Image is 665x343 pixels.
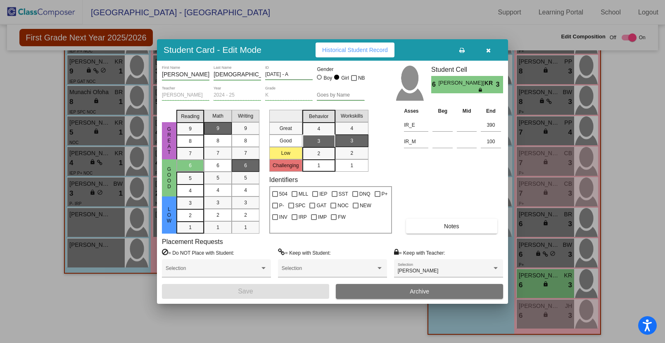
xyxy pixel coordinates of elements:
span: Great [166,126,173,155]
input: teacher [162,92,209,98]
th: Beg [430,106,455,116]
span: 6 [216,162,219,169]
input: grade [265,92,313,98]
span: SPC [295,201,306,211]
span: NEW [360,201,371,211]
span: INV [279,212,287,222]
span: NOC [337,201,349,211]
span: KR [484,79,496,88]
label: Identifiers [269,176,298,184]
span: Notes [444,223,459,229]
button: Save [162,284,329,299]
span: Reading [181,113,199,120]
span: [PERSON_NAME][DEMOGRAPHIC_DATA] [438,79,484,88]
span: DNQ [359,189,370,199]
span: 6 [189,162,192,169]
span: GAT [316,201,326,211]
span: 2 [317,150,320,157]
span: 8 [189,137,192,145]
span: 4 [244,187,247,194]
span: Behavior [309,113,328,120]
span: [PERSON_NAME] [398,268,439,274]
span: P+ [382,189,388,199]
h3: Student Card - Edit Mode [164,45,261,55]
span: 6 [244,162,247,169]
span: 3 [216,199,219,206]
span: 4 [189,187,192,194]
span: 4 [317,125,320,132]
span: P- [279,201,284,211]
span: 8 [216,137,219,144]
th: Asses [402,106,430,116]
input: assessment [404,119,428,131]
span: 2 [189,212,192,219]
span: 5 [189,175,192,182]
label: = Keep with Teacher: [394,248,445,257]
span: 9 [244,125,247,132]
span: NB [358,73,365,83]
span: 504 [279,189,287,199]
span: 4 [216,187,219,194]
span: 1 [350,162,353,169]
span: 7 [244,149,247,157]
span: Low [166,206,173,224]
button: Archive [336,284,503,299]
span: 6 [431,80,438,90]
span: 9 [189,125,192,132]
span: IRP [299,212,307,222]
label: Placement Requests [162,238,223,246]
span: Historical Student Record [322,47,388,53]
input: assessment [404,135,428,148]
span: IMP [318,212,327,222]
span: 3 [350,137,353,144]
span: 7 [189,150,192,157]
span: 2 [244,211,247,219]
span: Good [166,166,173,189]
span: 9 [216,125,219,132]
span: 7 [216,149,219,157]
input: goes by name [317,92,364,98]
label: = Keep with Student: [278,248,331,257]
label: = Do NOT Place with Student: [162,248,234,257]
span: 5 [244,174,247,182]
span: 1 [189,224,192,231]
input: year [214,92,261,98]
span: 8 [244,137,247,144]
button: Historical Student Record [316,43,394,57]
span: 3 [317,137,320,145]
span: 5 [216,174,219,182]
span: 1 [244,224,247,231]
span: 3 [189,199,192,207]
span: Save [238,288,253,295]
mat-label: Gender [317,66,364,73]
span: 2 [216,211,219,219]
span: 3 [244,199,247,206]
span: Archive [410,288,429,295]
span: 2 [350,149,353,157]
span: SST [339,189,348,199]
span: 1 [317,162,320,169]
span: FW [338,212,346,222]
span: 4 [350,125,353,132]
button: Notes [406,219,497,234]
h3: Student Cell [431,66,503,73]
span: IEP [319,189,327,199]
th: Mid [455,106,479,116]
div: Boy [323,74,332,82]
span: Workskills [341,112,363,120]
span: MLL [299,189,308,199]
div: Girl [341,74,349,82]
span: 1 [216,224,219,231]
span: Writing [238,112,253,120]
th: End [479,106,503,116]
input: Enter ID [265,72,313,78]
span: Math [212,112,223,120]
span: 3 [496,80,503,90]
